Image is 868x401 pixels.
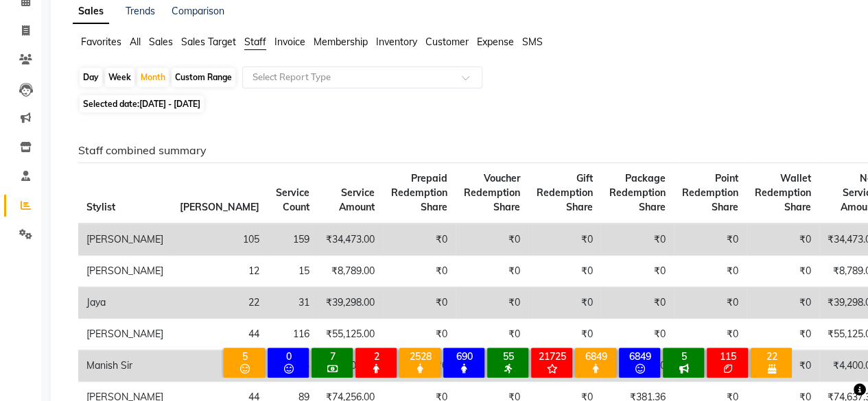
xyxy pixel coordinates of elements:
span: Customer [425,36,469,48]
div: Custom Range [172,68,235,87]
td: ₹55,125.00 [318,319,383,350]
td: ₹0 [747,319,819,350]
td: [PERSON_NAME] [78,319,172,350]
td: 44 [172,319,268,350]
a: Comparison [172,5,224,17]
td: ₹0 [747,223,819,256]
span: Service Amount [339,186,375,213]
h6: Staff combined summary [78,144,838,157]
span: Wallet Redemption Share [755,172,811,213]
div: 6849 [578,350,613,363]
td: ₹0 [528,256,601,287]
div: 690 [446,350,482,363]
td: 159 [268,223,318,256]
div: 22 [753,350,789,363]
td: ₹0 [601,287,674,319]
span: Voucher Redemption Share [464,172,520,213]
div: 6849 [622,350,657,363]
td: ₹0 [383,223,456,256]
td: ₹0 [528,223,601,256]
td: ₹0 [456,223,528,256]
span: Membership [314,36,368,48]
div: 115 [709,350,745,363]
span: Staff [244,36,266,48]
span: Stylist [86,201,115,213]
td: ₹0 [528,287,601,319]
td: ₹0 [383,287,456,319]
span: Inventory [376,36,417,48]
td: ₹39,298.00 [318,287,383,319]
td: Manish Sir [78,350,172,382]
div: 5 [666,350,701,363]
td: ₹0 [674,319,747,350]
td: ₹8,789.00 [318,256,383,287]
span: Package Redemption Share [609,172,666,213]
td: ₹0 [456,256,528,287]
td: ₹0 [456,319,528,350]
span: Selected date: [80,95,204,112]
td: ₹0 [747,256,819,287]
span: [DATE] - [DATE] [139,99,200,109]
div: 7 [314,350,350,363]
div: 21725 [534,350,570,363]
td: 116 [268,319,318,350]
td: 15 [268,256,318,287]
span: Invoice [274,36,305,48]
span: Prepaid Redemption Share [391,172,447,213]
td: ₹0 [601,223,674,256]
span: Gift Redemption Share [537,172,593,213]
div: 55 [490,350,526,363]
span: Sales [149,36,173,48]
td: ₹0 [674,287,747,319]
span: Sales Target [181,36,236,48]
td: 12 [172,256,268,287]
td: ₹0 [383,319,456,350]
div: 2 [358,350,394,363]
td: Jaya [78,287,172,319]
td: ₹0 [674,256,747,287]
span: [PERSON_NAME] [180,201,259,213]
td: [PERSON_NAME] [78,256,172,287]
span: Expense [477,36,514,48]
td: ₹0 [528,319,601,350]
div: 5 [226,350,262,363]
td: [PERSON_NAME] [78,223,172,256]
td: ₹0 [456,287,528,319]
td: ₹0 [747,287,819,319]
span: Favorites [81,36,121,48]
td: ₹34,473.00 [318,223,383,256]
span: Service Count [276,186,309,213]
td: 31 [268,287,318,319]
td: 5 [172,350,268,382]
span: SMS [522,36,543,48]
td: 105 [172,223,268,256]
div: Day [80,68,102,87]
div: Week [105,68,134,87]
td: ₹0 [601,256,674,287]
div: 2528 [402,350,438,363]
span: Point Redemption Share [682,172,738,213]
td: ₹0 [601,319,674,350]
td: ₹0 [674,223,747,256]
div: Month [137,68,169,87]
td: 22 [172,287,268,319]
td: ₹0 [383,256,456,287]
div: 0 [270,350,306,363]
span: All [130,36,141,48]
a: Trends [126,5,155,17]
